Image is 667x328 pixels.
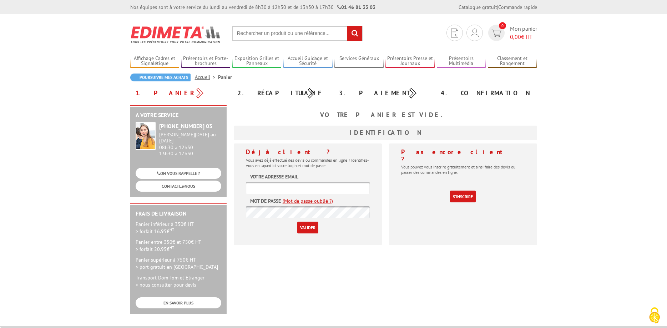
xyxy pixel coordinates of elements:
[195,74,218,80] a: Accueil
[130,4,375,11] div: Nos équipes sont à votre service du lundi au vendredi de 8h30 à 12h30 et de 13h30 à 17h30
[498,4,537,10] a: Commande rapide
[246,148,370,156] h4: Déjà client ?
[320,111,451,119] b: Votre panier est vide.
[130,21,221,48] img: Edimeta
[401,164,525,175] p: Vous pouvez vous inscrire gratuitement et ainsi faire des devis ou passer des commandes en ligne.
[232,55,282,67] a: Exposition Grilles et Panneaux
[250,197,281,205] label: Mot de passe
[510,33,521,40] span: 0,00
[170,245,174,250] sup: HT
[471,29,479,37] img: devis rapide
[136,256,221,271] p: Panier supérieur à 750€ HT
[385,55,435,67] a: Présentoirs Presse et Journaux
[218,74,232,81] li: Panier
[136,282,196,288] span: > nous consulter pour devis
[510,33,537,41] span: € HT
[159,132,221,144] div: [PERSON_NAME][DATE] au [DATE]
[136,297,221,308] a: EN SAVOIR PLUS
[136,122,156,150] img: widget-service.jpg
[130,74,191,81] a: Poursuivre mes achats
[347,26,362,41] input: rechercher
[136,181,221,192] a: CONTACTEZ-NOUS
[136,221,221,235] p: Panier inférieur à 350€ HT
[136,211,221,217] h2: Frais de Livraison
[159,132,221,156] div: 08h30 à 12h30 13h30 à 17h30
[136,274,221,288] p: Transport Dom-Tom et Etranger
[136,112,221,118] h2: A votre service
[451,29,458,37] img: devis rapide
[401,148,525,163] h4: Pas encore client ?
[181,55,231,67] a: Présentoirs et Porte-brochures
[136,246,174,252] span: > forfait 20.95€
[437,55,486,67] a: Présentoirs Multimédia
[136,264,218,270] span: > port gratuit en [GEOGRAPHIC_DATA]
[297,222,318,233] input: Valider
[499,22,506,29] span: 0
[488,55,537,67] a: Classement et Rangement
[283,197,333,205] a: (Mot de passe oublié ?)
[159,122,212,130] strong: [PHONE_NUMBER] 03
[491,29,501,37] img: devis rapide
[337,4,375,10] strong: 01 46 81 33 03
[234,126,537,140] h3: Identification
[130,87,232,100] div: 1. Panier
[136,228,174,234] span: > forfait 16.95€
[510,25,537,41] span: Mon panier
[246,157,370,168] p: Vous avez déjà effectué des devis ou commandes en ligne ? Identifiez-vous en tapant ici votre log...
[435,87,537,100] div: 4. Confirmation
[459,4,537,11] div: |
[136,168,221,179] a: ON VOUS RAPPELLE ?
[642,304,667,328] button: Cookies (fenêtre modale)
[334,55,384,67] a: Services Généraux
[486,25,537,41] a: devis rapide 0 Mon panier 0,00€ HT
[130,55,180,67] a: Affichage Cadres et Signalétique
[283,55,333,67] a: Accueil Guidage et Sécurité
[450,191,476,202] a: S'inscrire
[232,26,363,41] input: Rechercher un produit ou une référence...
[459,4,497,10] a: Catalogue gratuit
[250,173,298,180] label: Votre adresse email
[232,87,334,100] div: 2. Récapitulatif
[334,87,435,100] div: 3. Paiement
[170,227,174,232] sup: HT
[646,307,663,324] img: Cookies (fenêtre modale)
[136,238,221,253] p: Panier entre 350€ et 750€ HT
